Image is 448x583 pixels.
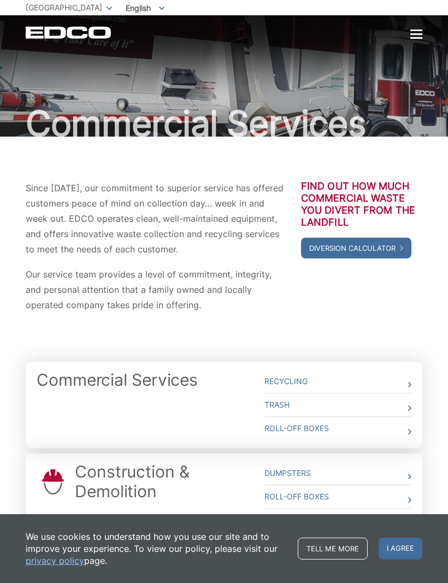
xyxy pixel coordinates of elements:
h1: Commercial Services [26,106,422,141]
a: Roll-Off Boxes [264,417,411,440]
p: Our service team provides a level of commitment, integrity, and personal attention that a family ... [26,267,285,313]
p: Since [DATE], our commitment to superior service has offered customers peace of mind on collectio... [26,180,285,257]
p: Whether you need to dispose of a large amount of waste from a housing development project, or a s... [37,512,248,548]
a: Dumpsters [264,462,411,485]
a: Construction & Demolition [75,462,248,501]
a: Diversion Calculator [301,238,411,258]
a: Trash [264,393,411,416]
a: Storage Containers [264,509,411,532]
h3: Find out how much commercial waste you divert from the landfill [301,180,422,228]
a: Recycling [264,370,411,393]
a: Roll-Off Boxes [264,485,411,508]
span: I agree [379,538,422,560]
a: Tell me more [298,538,368,560]
span: [GEOGRAPHIC_DATA] [26,3,102,12]
a: Commercial Services [37,370,198,390]
a: privacy policy [26,555,84,567]
p: We use cookies to understand how you use our site and to improve your experience. To view our pol... [26,531,287,567]
a: EDCD logo. Return to the homepage. [26,26,113,39]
